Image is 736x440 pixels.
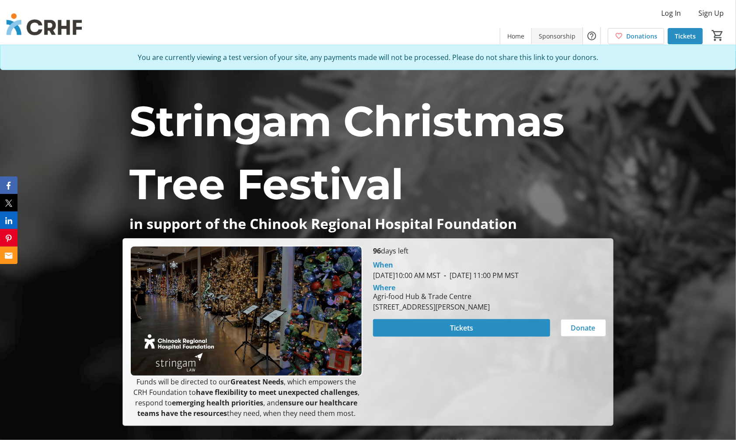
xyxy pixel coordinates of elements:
span: Home [507,32,524,41]
span: 96 [373,246,381,256]
button: Donate [561,319,606,337]
strong: have flexibility to meet unexpected challenges [196,387,358,397]
a: Sponsorship [532,28,583,44]
button: Cart [710,28,726,43]
img: Campaign CTA Media Photo [130,246,363,377]
span: Log In [661,8,681,18]
div: Agri-food Hub & Trade Centre [373,291,490,302]
span: Stringam Christmas Tree Festival [129,95,564,210]
span: [DATE] 10:00 AM MST [373,271,440,280]
p: Funds will be directed to our , which empowers the CRH Foundation to , respond to , and they need... [130,377,363,419]
span: Sponsorship [539,32,576,41]
span: Donations [626,32,657,41]
a: Tickets [668,28,703,44]
span: Sign Up [698,8,724,18]
p: days left [373,246,606,256]
button: Tickets [373,319,550,337]
strong: Greatest Needs [230,377,284,387]
p: in support of the Chinook Regional Hospital Foundation [129,216,606,231]
button: Help [583,27,600,45]
button: Log In [654,6,688,20]
a: Donations [608,28,664,44]
button: Sign Up [691,6,731,20]
span: Tickets [675,32,696,41]
div: [STREET_ADDRESS][PERSON_NAME] [373,302,490,312]
strong: emerging health priorities [172,398,263,408]
span: Tickets [450,323,473,333]
span: [DATE] 11:00 PM MST [440,271,519,280]
div: When [373,260,393,270]
a: Home [500,28,531,44]
span: Donate [571,323,596,333]
div: Where [373,284,395,291]
img: Chinook Regional Hospital Foundation's Logo [5,4,83,47]
span: - [440,271,450,280]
